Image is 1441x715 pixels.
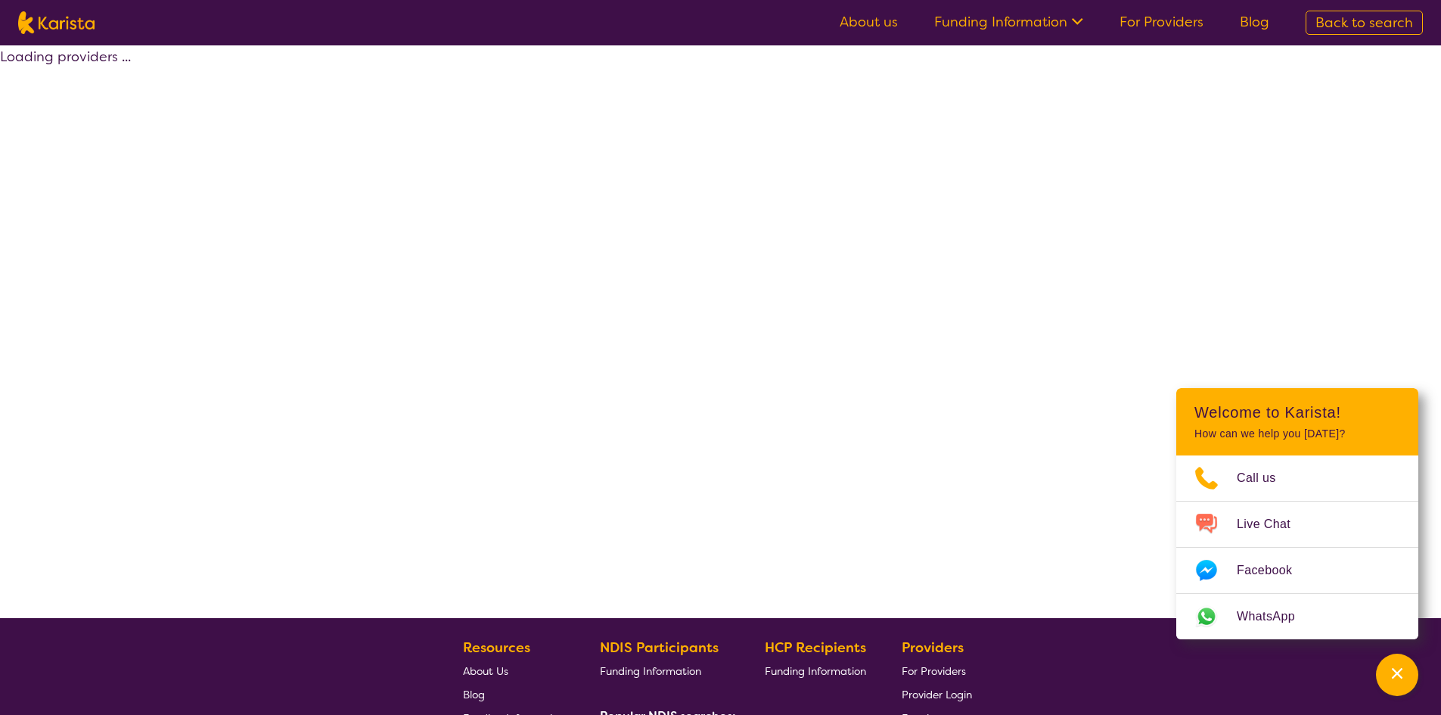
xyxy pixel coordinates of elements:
a: Web link opens in a new tab. [1176,594,1418,639]
span: Funding Information [600,664,701,678]
h2: Welcome to Karista! [1194,403,1400,421]
div: Channel Menu [1176,388,1418,639]
span: Blog [463,688,485,701]
button: Channel Menu [1376,654,1418,696]
a: Funding Information [934,13,1083,31]
span: For Providers [902,664,966,678]
a: Provider Login [902,682,972,706]
a: For Providers [1120,13,1203,31]
span: Provider Login [902,688,972,701]
a: Blog [1240,13,1269,31]
a: Funding Information [600,659,730,682]
span: Funding Information [765,664,866,678]
p: How can we help you [DATE]? [1194,427,1400,440]
b: Providers [902,639,964,657]
b: HCP Recipients [765,639,866,657]
a: About us [840,13,898,31]
span: Call us [1237,467,1294,490]
ul: Choose channel [1176,455,1418,639]
a: Back to search [1306,11,1423,35]
span: Facebook [1237,559,1310,582]
img: Karista logo [18,11,95,34]
a: Funding Information [765,659,866,682]
span: Back to search [1315,14,1413,32]
b: NDIS Participants [600,639,719,657]
span: About Us [463,664,508,678]
span: WhatsApp [1237,605,1313,628]
span: Live Chat [1237,513,1309,536]
b: Resources [463,639,530,657]
a: Blog [463,682,564,706]
a: For Providers [902,659,972,682]
a: About Us [463,659,564,682]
